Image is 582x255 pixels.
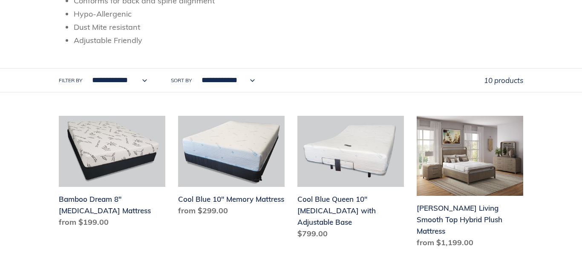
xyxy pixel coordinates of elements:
label: Sort by [171,77,192,84]
label: Filter by [59,77,82,84]
li: Hypo-Allergenic [74,8,523,20]
a: Bamboo Dream 8" Memory Foam Mattress [59,116,165,231]
a: Scott Living Smooth Top Hybrid Plush Mattress [417,116,523,252]
a: Cool Blue Queen 10" Memory Foam with Adjustable Base [297,116,404,243]
li: Adjustable Friendly [74,34,523,46]
span: 10 products [484,76,523,85]
a: Cool Blue 10" Memory Mattress [178,116,285,220]
li: Dust Mite resistant [74,21,523,33]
